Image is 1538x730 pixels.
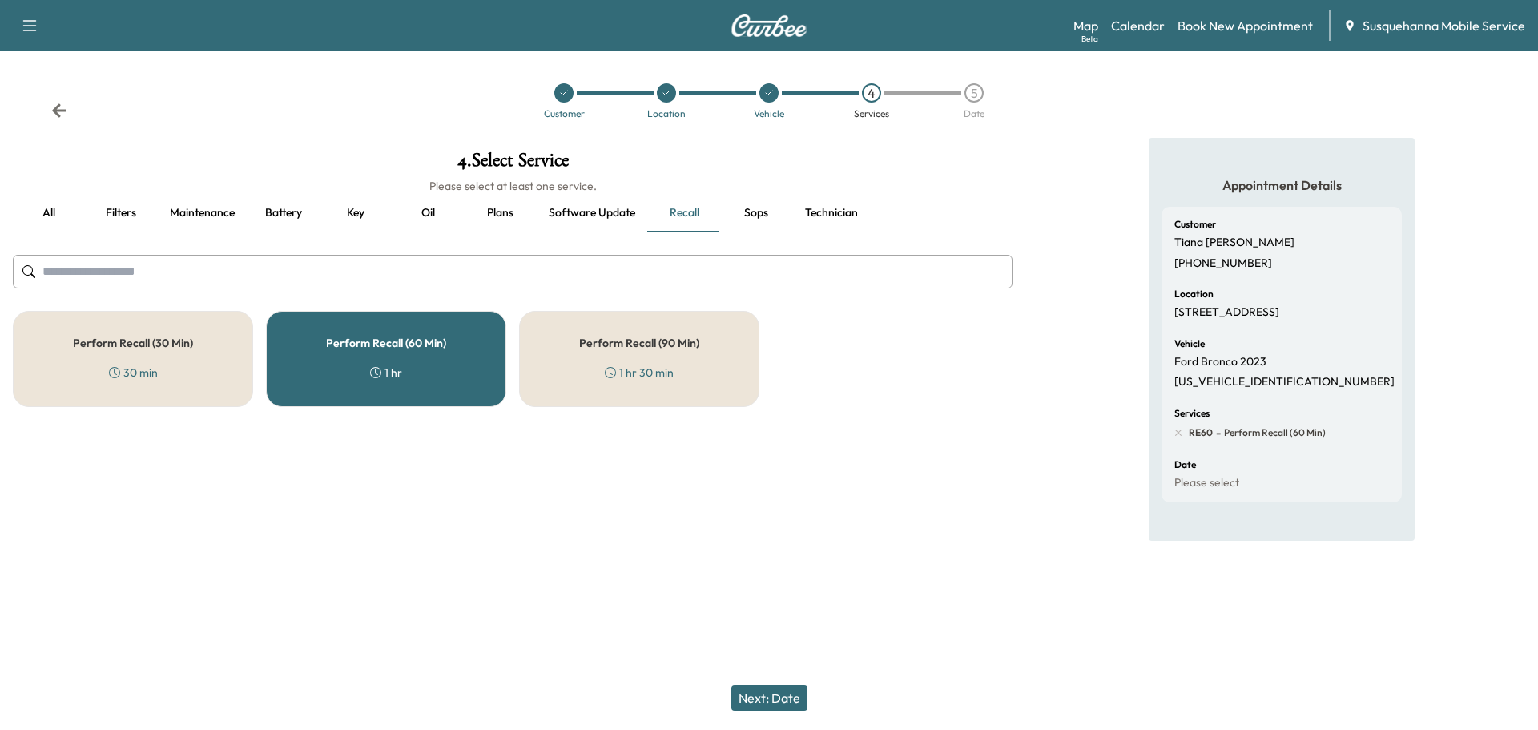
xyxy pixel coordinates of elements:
[854,109,889,119] div: Services
[464,194,536,232] button: Plans
[1363,16,1525,35] span: Susquehanna Mobile Service
[13,194,85,232] button: all
[1174,339,1205,349] h6: Vehicle
[326,337,446,349] h5: Perform Recall (60 Min)
[1174,289,1214,299] h6: Location
[13,151,1013,178] h1: 4 . Select Service
[85,194,157,232] button: Filters
[1221,426,1326,439] span: Perform Recall (60 Min)
[248,194,320,232] button: Battery
[1174,355,1266,369] p: Ford Bronco 2023
[792,194,871,232] button: Technician
[544,109,585,119] div: Customer
[51,103,67,119] div: Back
[1174,460,1196,470] h6: Date
[1162,176,1402,194] h5: Appointment Details
[1174,236,1294,250] p: Tiana [PERSON_NAME]
[1174,220,1216,229] h6: Customer
[731,685,807,711] button: Next: Date
[370,365,402,381] div: 1 hr
[536,194,648,232] button: Software update
[579,337,699,349] h5: Perform Recall (90 Min)
[13,178,1013,194] h6: Please select at least one service.
[73,337,193,349] h5: Perform Recall (30 Min)
[605,365,674,381] div: 1 hr 30 min
[1081,33,1098,45] div: Beta
[1174,409,1210,418] h6: Services
[1213,425,1221,441] span: -
[392,194,464,232] button: Oil
[731,14,807,37] img: Curbee Logo
[647,109,686,119] div: Location
[720,194,792,232] button: Sops
[1174,256,1272,271] p: [PHONE_NUMBER]
[1073,16,1098,35] a: MapBeta
[648,194,720,232] button: Recall
[1189,426,1213,439] span: RE60
[1174,476,1239,490] p: Please select
[754,109,784,119] div: Vehicle
[964,109,984,119] div: Date
[157,194,248,232] button: Maintenance
[1174,305,1279,320] p: [STREET_ADDRESS]
[320,194,392,232] button: Key
[13,194,1013,232] div: basic tabs example
[1174,375,1395,389] p: [US_VEHICLE_IDENTIFICATION_NUMBER]
[1111,16,1165,35] a: Calendar
[964,83,984,103] div: 5
[862,83,881,103] div: 4
[1178,16,1313,35] a: Book New Appointment
[109,365,158,381] div: 30 min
